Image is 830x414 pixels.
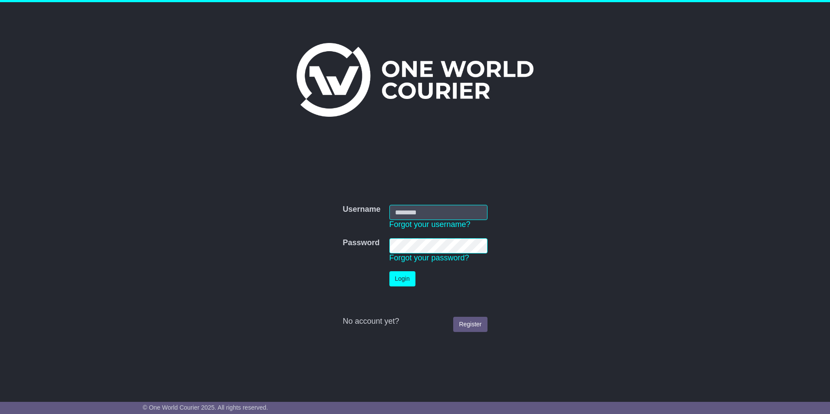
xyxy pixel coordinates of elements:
div: No account yet? [343,317,487,326]
span: © One World Courier 2025. All rights reserved. [143,404,268,411]
img: One World [296,43,534,117]
a: Forgot your username? [389,220,471,229]
a: Forgot your password? [389,253,469,262]
button: Login [389,271,415,286]
label: Username [343,205,380,214]
a: Register [453,317,487,332]
label: Password [343,238,379,248]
